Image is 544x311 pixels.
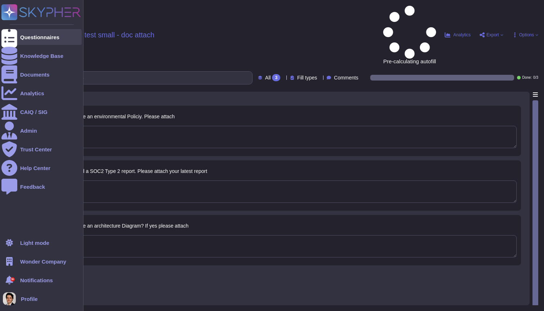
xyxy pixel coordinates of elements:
[20,72,50,77] div: Documents
[20,259,66,264] span: Wonder Company
[1,291,21,307] button: user
[20,147,52,152] div: Trust Center
[3,292,16,305] img: user
[334,75,358,80] span: Comments
[1,179,82,195] a: Feedback
[272,74,280,81] div: 3
[20,240,49,246] div: Light mode
[1,48,82,64] a: Knowledge Base
[1,67,82,82] a: Documents
[445,32,471,38] button: Analytics
[453,33,471,37] span: Analytics
[20,128,37,133] div: Admin
[1,29,82,45] a: Questionnaires
[1,104,82,120] a: CAIQ / SIG
[297,75,317,80] span: Fill types
[20,35,59,40] div: Questionnaires
[20,278,53,283] span: Notifications
[1,85,82,101] a: Analytics
[519,33,534,37] span: Options
[265,75,271,80] span: All
[58,223,189,229] span: Do you have an architecture Diagram? If yes please attach
[58,114,175,119] span: Do you have an environmental Policiy. Please attach
[20,109,47,115] div: CAIQ / SIG
[1,123,82,138] a: Admin
[21,296,38,302] span: Profile
[20,91,44,96] div: Analytics
[85,31,155,38] span: test small - doc attach
[383,6,436,64] span: Pre-calculating autofill
[533,76,538,79] span: 0 / 3
[20,53,63,59] div: Knowledge Base
[10,277,15,282] div: 9+
[28,72,252,84] input: Search by keywords
[20,165,50,171] div: Help Center
[20,184,45,189] div: Feedback
[1,160,82,176] a: Help Center
[486,33,499,37] span: Export
[58,168,207,174] span: Do you hold a SOC2 Type 2 report. Please attach your latest report
[1,141,82,157] a: Trust Center
[522,76,532,79] span: Done:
